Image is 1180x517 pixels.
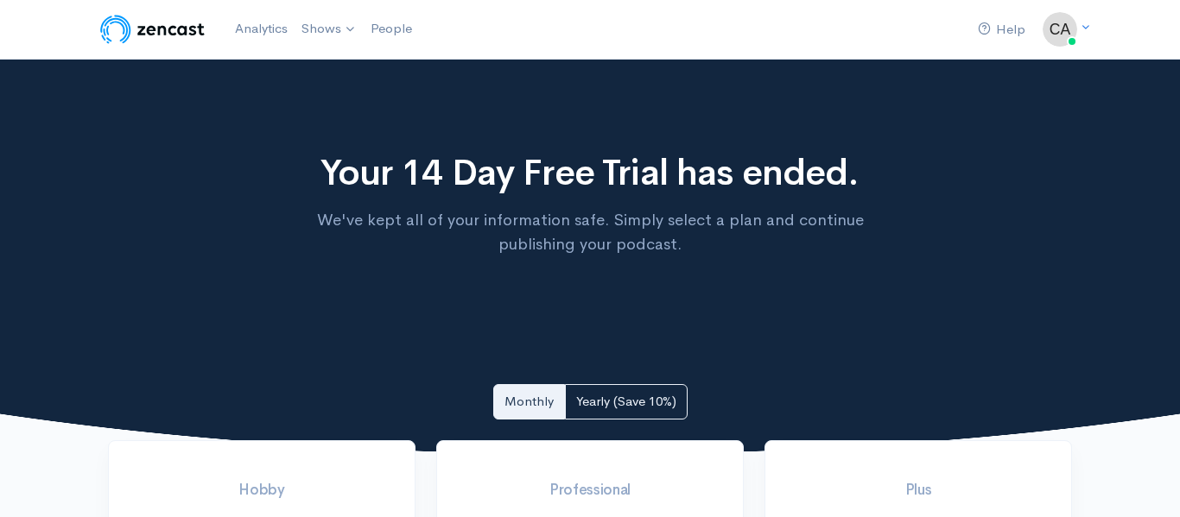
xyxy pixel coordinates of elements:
a: Help [971,11,1032,48]
h1: Your 14 Day Free Trial has ended. [306,153,875,192]
img: ZenCast Logo [98,12,207,47]
a: Analytics [228,10,295,47]
a: Monthly [493,384,565,419]
h3: Plus [786,482,1050,499]
img: ... [1043,12,1077,47]
h3: Hobby [130,482,394,499]
a: Shows [295,10,364,48]
iframe: gist-messenger-bubble-iframe [1121,458,1163,500]
a: People [364,10,419,47]
p: We've kept all of your information safe. Simply select a plan and continue publishing your podcast. [306,208,875,256]
h3: Professional [458,482,722,499]
a: Yearly (Save 10%) [565,384,688,419]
